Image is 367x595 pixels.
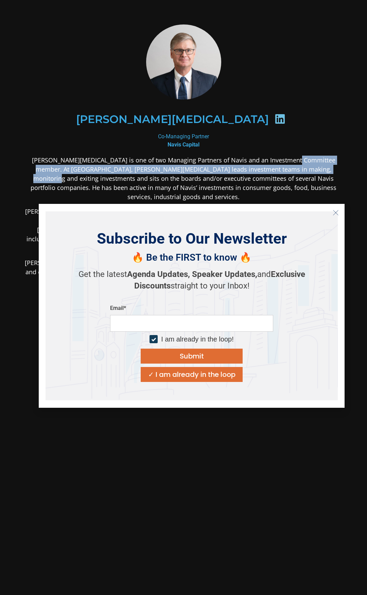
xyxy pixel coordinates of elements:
p: [PERSON_NAME][MEDICAL_DATA] co-founded Navis in [DATE] with [PERSON_NAME] and [PERSON_NAME], with... [24,207,343,253]
h2: [PERSON_NAME][MEDICAL_DATA] [76,114,269,125]
b: Navis Capital [168,141,199,148]
div: Co-Managing Partner [24,133,343,149]
p: [PERSON_NAME][MEDICAL_DATA] has been a resident in [GEOGRAPHIC_DATA] since [DATE], having been ra... [24,258,343,286]
p: [PERSON_NAME][MEDICAL_DATA] is one of two Managing Partners of Navis and an Investment Committee ... [24,156,343,202]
